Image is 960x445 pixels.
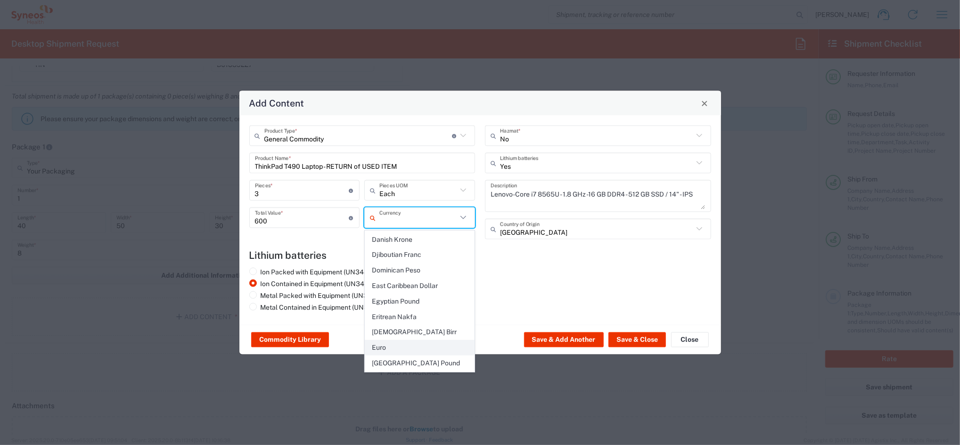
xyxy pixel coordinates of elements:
label: Ion Packed with Equipment (UN3481, PI966) [249,268,395,276]
span: Danish Krone [365,232,474,247]
span: [DEMOGRAPHIC_DATA] Birr [365,325,474,339]
button: Save & Close [608,332,666,347]
span: Euro [365,340,474,355]
span: East Caribbean Dollar [365,279,474,293]
button: Save & Add Another [524,332,604,347]
button: Commodity Library [251,332,329,347]
label: Metal Contained in Equipment (UN3091, PI970) [249,303,403,312]
label: Ion Contained in Equipment (UN3481, PI967) [249,280,395,288]
h4: Lithium batteries [249,249,711,261]
button: Close [671,332,709,347]
span: Dominican Peso [365,263,474,278]
span: Eritrean Nakfa [365,310,474,324]
span: [GEOGRAPHIC_DATA] Pound [365,356,474,371]
button: Close [698,97,711,110]
h4: Add Content [249,96,304,110]
span: Djiboutian Franc [365,247,474,262]
span: Fijian Dollar [365,371,474,386]
span: Egyptian Pound [365,294,474,309]
label: Metal Packed with Equipment (UN3091, PI969) [249,291,403,300]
